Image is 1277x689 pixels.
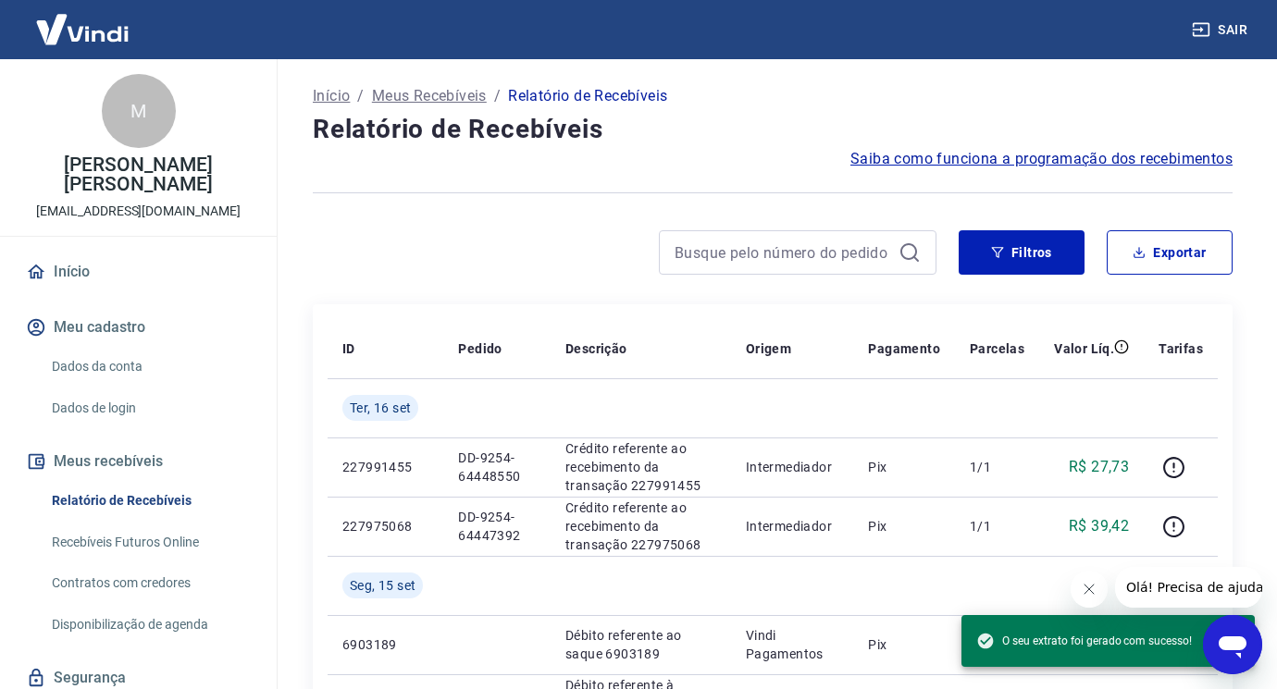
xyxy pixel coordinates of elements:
[350,399,411,417] span: Ter, 16 set
[1159,339,1203,358] p: Tarifas
[44,523,254,561] a: Recebíveis Futuros Online
[22,441,254,482] button: Meus recebíveis
[565,626,716,663] p: Débito referente ao saque 6903189
[565,498,716,554] p: Crédito referente ao recebimento da transação 227975068
[44,564,254,602] a: Contratos com credores
[746,458,838,476] p: Intermediador
[746,339,791,358] p: Origem
[44,606,254,644] a: Disponibilização de agenda
[565,339,627,358] p: Descrição
[1054,339,1114,358] p: Valor Líq.
[970,339,1024,358] p: Parcelas
[313,85,350,107] a: Início
[868,635,940,654] p: Pix
[850,148,1233,170] a: Saiba como funciona a programação dos recebimentos
[1107,230,1233,275] button: Exportar
[868,517,940,535] p: Pix
[458,339,502,358] p: Pedido
[1188,13,1255,47] button: Sair
[102,74,176,148] div: M
[746,517,838,535] p: Intermediador
[458,449,536,486] p: DD-9254-64448550
[342,458,428,476] p: 227991455
[868,458,940,476] p: Pix
[44,482,254,520] a: Relatório de Recebíveis
[868,339,940,358] p: Pagamento
[970,458,1024,476] p: 1/1
[22,252,254,292] a: Início
[675,239,891,266] input: Busque pelo número do pedido
[1115,567,1262,608] iframe: Mensagem da empresa
[970,517,1024,535] p: 1/1
[44,348,254,386] a: Dados da conta
[1069,456,1129,478] p: R$ 27,73
[22,1,143,57] img: Vindi
[357,85,364,107] p: /
[36,202,241,221] p: [EMAIL_ADDRESS][DOMAIN_NAME]
[350,576,415,595] span: Seg, 15 set
[372,85,487,107] a: Meus Recebíveis
[508,85,667,107] p: Relatório de Recebíveis
[11,13,155,28] span: Olá! Precisa de ajuda?
[1203,615,1262,674] iframe: Botão para abrir a janela de mensagens
[342,635,428,654] p: 6903189
[1071,571,1108,608] iframe: Fechar mensagem
[458,508,536,545] p: DD-9254-64447392
[342,339,355,358] p: ID
[565,439,716,495] p: Crédito referente ao recebimento da transação 227991455
[976,632,1192,650] span: O seu extrato foi gerado com sucesso!
[44,389,254,427] a: Dados de login
[959,230,1085,275] button: Filtros
[746,626,838,663] p: Vindi Pagamentos
[342,517,428,535] p: 227975068
[313,111,1233,148] h4: Relatório de Recebíveis
[22,307,254,348] button: Meu cadastro
[494,85,501,107] p: /
[1069,515,1129,537] p: R$ 39,42
[15,155,262,194] p: [PERSON_NAME] [PERSON_NAME]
